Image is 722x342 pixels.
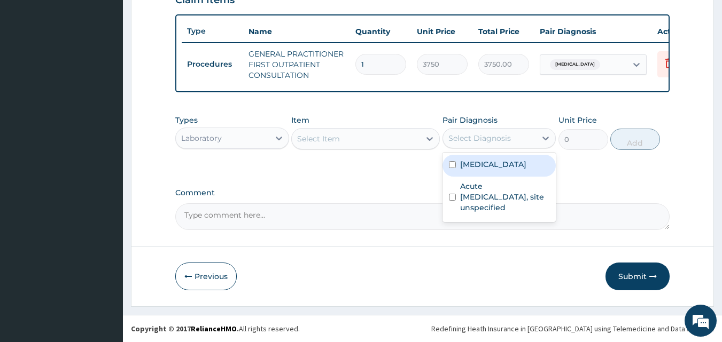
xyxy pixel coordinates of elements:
[182,54,243,74] td: Procedures
[473,21,534,42] th: Total Price
[175,5,201,31] div: Minimize live chat window
[550,59,600,70] span: [MEDICAL_DATA]
[243,43,350,86] td: GENERAL PRACTITIONER FIRST OUTPATIENT CONSULTATION
[182,21,243,41] th: Type
[534,21,652,42] th: Pair Diagnosis
[605,263,670,290] button: Submit
[431,323,714,334] div: Redefining Heath Insurance in [GEOGRAPHIC_DATA] using Telemedicine and Data Science!
[460,181,550,213] label: Acute [MEDICAL_DATA], site unspecified
[610,129,660,150] button: Add
[181,133,222,144] div: Laboratory
[131,324,239,333] strong: Copyright © 2017 .
[20,53,43,80] img: d_794563401_company_1708531726252_794563401
[175,263,237,290] button: Previous
[412,21,473,42] th: Unit Price
[448,133,511,144] div: Select Diagnosis
[175,116,198,125] label: Types
[56,60,180,74] div: Chat with us now
[123,315,722,342] footer: All rights reserved.
[297,133,340,144] div: Select Item
[5,228,204,266] textarea: Type your message and hit 'Enter'
[291,115,309,125] label: Item
[442,115,498,125] label: Pair Diagnosis
[175,188,670,197] label: Comment
[350,21,412,42] th: Quantity
[652,21,705,42] th: Actions
[460,159,526,170] label: [MEDICAL_DATA]
[243,21,350,42] th: Name
[62,103,147,211] span: We're online!
[558,115,597,125] label: Unit Price
[191,324,237,333] a: RelianceHMO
